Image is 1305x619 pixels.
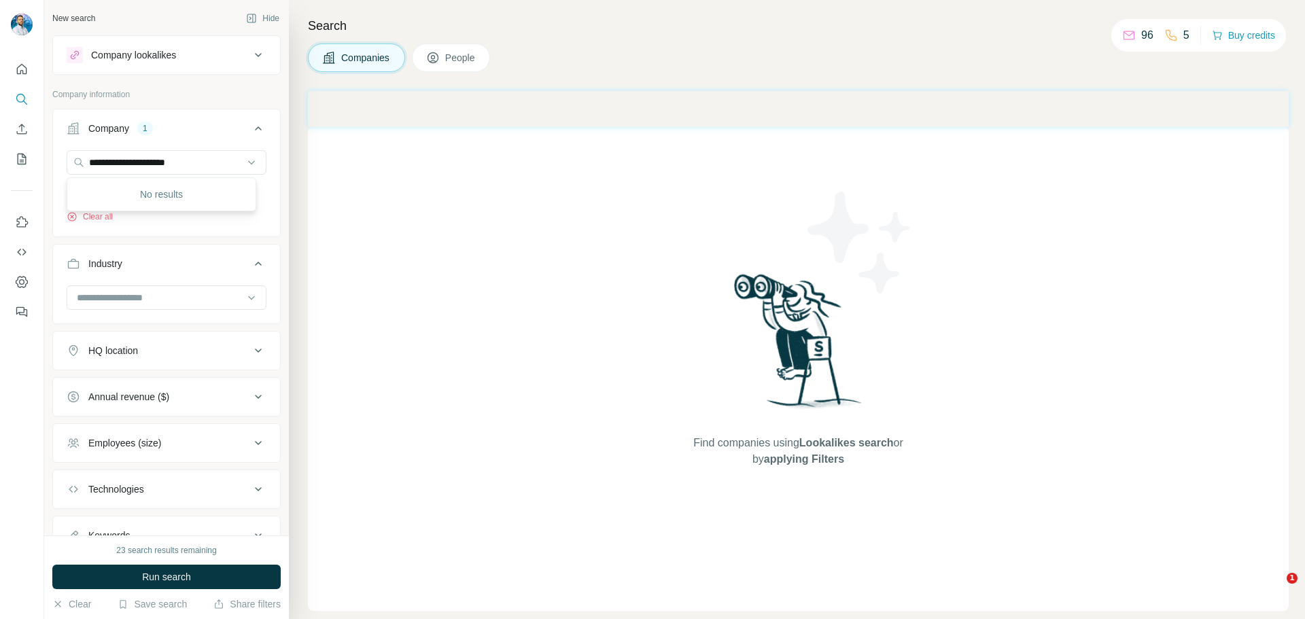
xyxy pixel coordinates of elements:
[1183,27,1189,43] p: 5
[11,270,33,294] button: Dashboard
[88,390,169,404] div: Annual revenue ($)
[308,91,1289,127] iframe: Banner
[53,39,280,71] button: Company lookalikes
[799,181,921,304] img: Surfe Illustration - Stars
[91,48,176,62] div: Company lookalikes
[799,437,894,448] span: Lookalikes search
[88,436,161,450] div: Employees (size)
[445,51,476,65] span: People
[11,57,33,82] button: Quick start
[116,544,216,556] div: 23 search results remaining
[11,87,33,111] button: Search
[53,112,280,150] button: Company1
[237,8,289,29] button: Hide
[341,51,391,65] span: Companies
[118,597,187,611] button: Save search
[70,181,253,208] div: No results
[308,16,1289,35] h4: Search
[1141,27,1153,43] p: 96
[52,597,91,611] button: Clear
[11,210,33,234] button: Use Surfe on LinkedIn
[88,482,144,496] div: Technologies
[11,14,33,35] img: Avatar
[52,565,281,589] button: Run search
[88,257,122,270] div: Industry
[67,211,113,223] button: Clear all
[11,117,33,141] button: Enrich CSV
[52,88,281,101] p: Company information
[764,453,844,465] span: applying Filters
[88,344,138,357] div: HQ location
[142,570,191,584] span: Run search
[88,122,129,135] div: Company
[53,427,280,459] button: Employees (size)
[1212,26,1275,45] button: Buy credits
[88,529,130,542] div: Keywords
[728,270,869,422] img: Surfe Illustration - Woman searching with binoculars
[11,147,33,171] button: My lists
[11,300,33,324] button: Feedback
[137,122,153,135] div: 1
[689,435,907,467] span: Find companies using or by
[53,247,280,285] button: Industry
[11,240,33,264] button: Use Surfe API
[213,597,281,611] button: Share filters
[53,473,280,506] button: Technologies
[53,519,280,552] button: Keywords
[52,12,95,24] div: New search
[53,334,280,367] button: HQ location
[1259,573,1291,605] iframe: Intercom live chat
[53,381,280,413] button: Annual revenue ($)
[1287,573,1298,584] span: 1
